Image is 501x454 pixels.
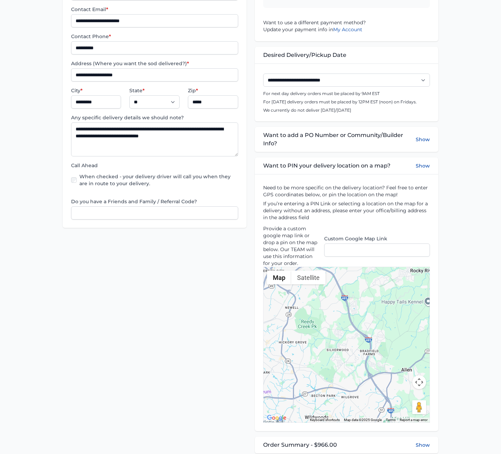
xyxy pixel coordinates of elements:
p: Want to use a different payment method? Update your payment info in [263,19,430,33]
p: Provide a custom google map link or drop a pin on the map below. Our TEAM will use this informati... [263,225,319,267]
a: Open this area in Google Maps (opens a new window) [265,413,288,422]
div: Desired Delivery/Pickup Date [255,47,439,63]
label: Contact Phone [71,33,238,40]
a: Report a map error [400,418,427,422]
label: Custom Google Map Link [324,235,430,242]
label: When checked - your delivery driver will call you when they are in route to your delivery. [79,173,238,187]
span: Order Summary - $966.00 [263,441,337,449]
label: Call Ahead [71,162,238,169]
span: Want to PIN your delivery location on a map? [263,162,390,170]
label: Zip [188,87,238,94]
button: Map camera controls [412,375,426,389]
button: Show [416,442,430,448]
a: Terms (opens in new tab) [386,418,396,422]
span: Want to add a PO Number or Community/Builder Info? [263,131,416,148]
p: For next day delivery orders must be placed by 9AM EST [263,91,430,96]
p: For [DATE] delivery orders must be placed by 12PM EST (noon) on Fridays. [263,99,430,105]
button: Keyboard shortcuts [310,418,340,422]
label: State [129,87,180,94]
button: Need to be more specific on the delivery location? Feel free to enter GPS coordinates below, or p... [263,184,430,198]
button: Show [416,131,430,148]
span: Map data ©2025 Google [344,418,382,422]
button: Show street map [267,271,291,284]
p: We currently do not deliver [DATE]/[DATE] [263,108,430,113]
label: City [71,87,121,94]
button: Show [416,162,430,170]
button: Show satellite imagery [291,271,326,284]
a: My Account [333,26,362,33]
button: Drag Pegman onto the map to open Street View [412,400,426,414]
label: Any specific delivery details we should note? [71,114,238,121]
img: Google [265,413,288,422]
label: Address (Where you want the sod delivered?) [71,60,238,67]
p: If you’re entering a PIN Link or selecting a location on the map for a delivery without an addres... [263,200,430,221]
label: Do you have a Friends and Family / Referral Code? [71,198,238,205]
label: Contact Email [71,6,238,13]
